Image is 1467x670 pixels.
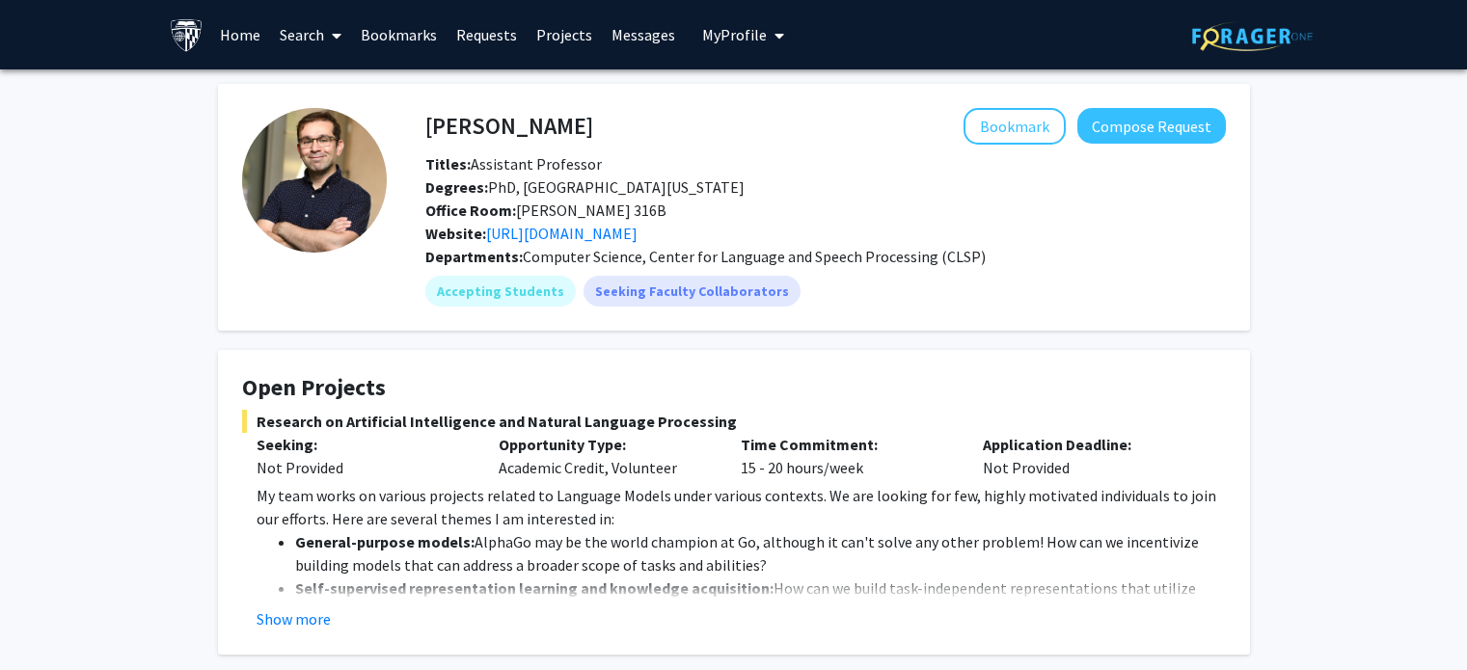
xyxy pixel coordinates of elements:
b: Degrees: [425,177,488,197]
li: How can we build task-independent representations that utilize cheap signals available in-the-wil... [295,576,1226,623]
strong: General-purpose models: [295,532,475,551]
button: Show more [257,607,331,630]
strong: Self-supervised representation learning and knowledge acquisition: [295,578,774,598]
img: Profile Picture [242,108,387,253]
span: Assistant Professor [425,154,602,174]
div: Not Provided [968,433,1210,479]
p: Seeking: [257,433,470,456]
a: Search [270,1,351,68]
button: Compose Request to Daniel Khashabi [1077,108,1226,144]
div: 15 - 20 hours/week [726,433,968,479]
div: Academic Credit, Volunteer [484,433,726,479]
span: Computer Science, Center for Language and Speech Processing (CLSP) [523,247,986,266]
h4: [PERSON_NAME] [425,108,593,144]
iframe: Chat [1385,583,1453,656]
p: Opportunity Type: [499,433,712,456]
a: Messages [602,1,685,68]
h4: Open Projects [242,374,1226,402]
span: [PERSON_NAME] 316B [425,201,666,220]
b: Office Room: [425,201,516,220]
p: Application Deadline: [983,433,1196,456]
img: ForagerOne Logo [1192,21,1313,51]
button: Add Daniel Khashabi to Bookmarks [964,108,1066,145]
b: Website: [425,224,486,243]
p: My team works on various projects related to Language Models under various contexts. We are looki... [257,484,1226,530]
mat-chip: Seeking Faculty Collaborators [584,276,801,307]
mat-chip: Accepting Students [425,276,576,307]
a: Bookmarks [351,1,447,68]
a: Requests [447,1,527,68]
p: Time Commitment: [741,433,954,456]
img: Johns Hopkins University Logo [170,18,204,52]
b: Departments: [425,247,523,266]
div: Not Provided [257,456,470,479]
a: Opens in a new tab [486,224,638,243]
span: Research on Artificial Intelligence and Natural Language Processing [242,410,1226,433]
a: Home [210,1,270,68]
span: PhD, [GEOGRAPHIC_DATA][US_STATE] [425,177,745,197]
span: My Profile [702,25,767,44]
a: Projects [527,1,602,68]
b: Titles: [425,154,471,174]
li: AlphaGo may be the world champion at Go, although it can't solve any other problem! How can we in... [295,530,1226,576]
